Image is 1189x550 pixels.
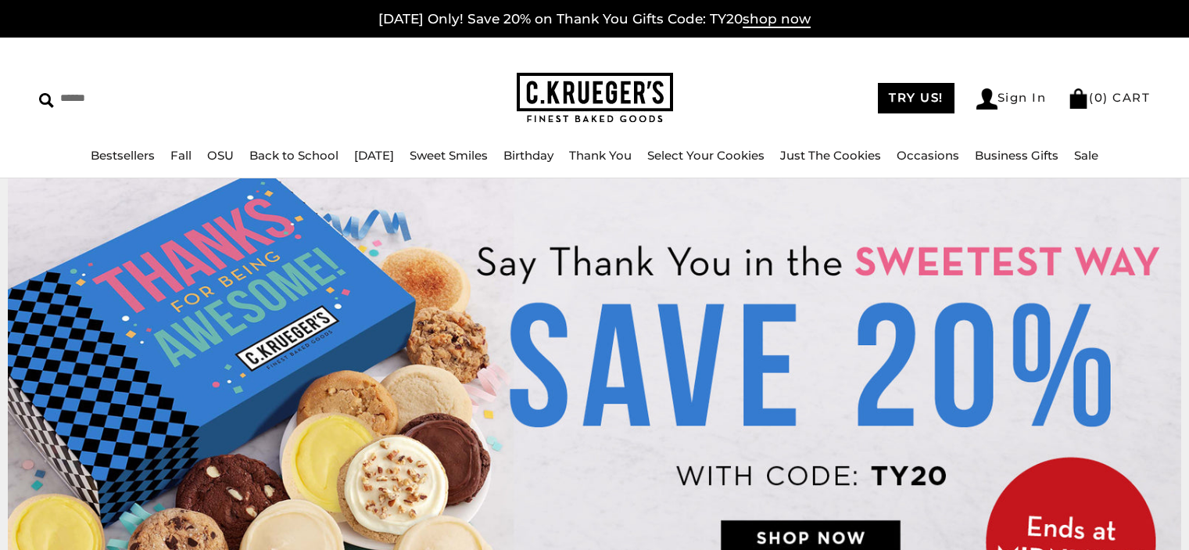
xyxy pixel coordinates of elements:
a: [DATE] [354,148,394,163]
a: Business Gifts [975,148,1058,163]
span: 0 [1094,90,1104,105]
a: Sign In [976,88,1047,110]
a: Back to School [249,148,338,163]
img: Account [976,88,997,110]
a: Birthday [503,148,553,163]
a: Fall [170,148,192,163]
a: [DATE] Only! Save 20% on Thank You Gifts Code: TY20shop now [378,11,811,28]
img: C.KRUEGER'S [517,73,673,124]
a: Bestsellers [91,148,155,163]
img: Search [39,93,54,108]
a: (0) CART [1068,90,1150,105]
a: Just The Cookies [780,148,881,163]
img: Bag [1068,88,1089,109]
a: OSU [207,148,234,163]
input: Search [39,86,303,110]
a: Sweet Smiles [410,148,488,163]
a: Thank You [569,148,632,163]
a: TRY US! [878,83,954,113]
span: shop now [743,11,811,28]
a: Occasions [897,148,959,163]
a: Select Your Cookies [647,148,765,163]
a: Sale [1074,148,1098,163]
